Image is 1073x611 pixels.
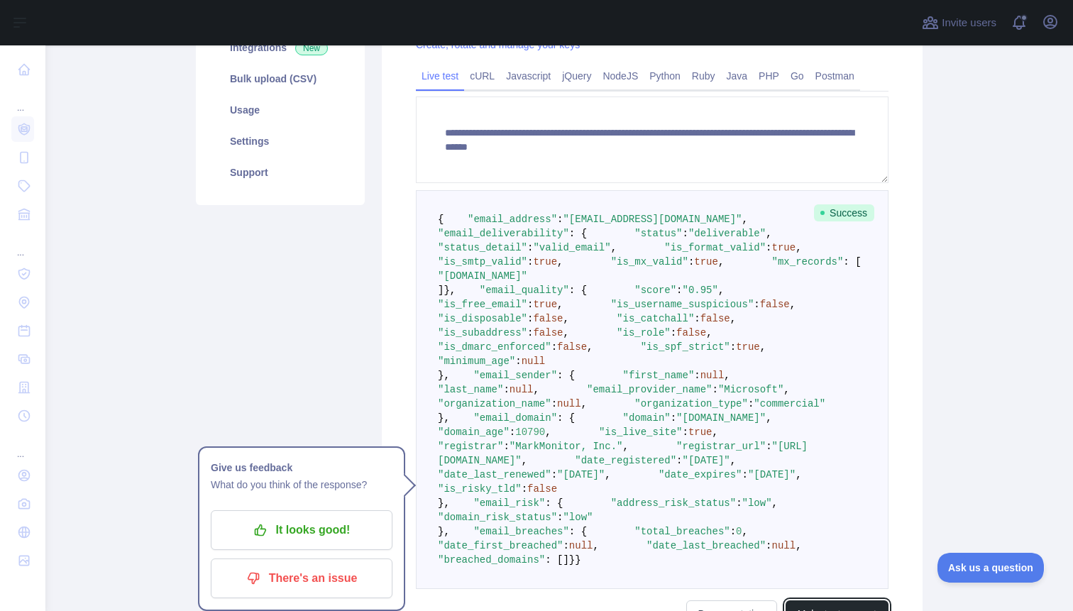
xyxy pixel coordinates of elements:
span: : [683,228,688,239]
span: : [503,441,509,452]
span: : [515,356,521,367]
span: "address_risk_status" [611,497,736,509]
span: : [551,398,557,409]
span: "is_risky_tld" [438,483,522,495]
span: true [736,341,760,353]
span: : [503,384,509,395]
span: "is_mx_valid" [611,256,688,268]
span: , [545,426,551,438]
span: "email_sender" [473,370,557,381]
span: "minimum_age" [438,356,515,367]
span: : [676,455,682,466]
a: jQuery [556,65,597,87]
a: Integrations New [213,32,348,63]
span: "date_first_breached" [438,540,563,551]
h1: Give us feedback [211,459,392,476]
span: false [760,299,790,310]
span: : [551,341,557,353]
div: ... [11,431,34,460]
span: null [557,398,581,409]
span: : [742,469,748,480]
span: : [754,299,759,310]
span: "[DATE]" [682,455,730,466]
a: Ruby [686,65,721,87]
span: true [533,256,557,268]
span: null [569,540,593,551]
span: , [766,228,771,239]
a: Java [721,65,754,87]
div: ... [11,230,34,258]
span: }, [444,285,456,296]
span: "is_dmarc_enforced" [438,341,551,353]
span: : [730,341,736,353]
span: , [742,526,748,537]
a: PHP [753,65,785,87]
span: , [622,441,628,452]
span: "email_deliverability" [438,228,569,239]
span: "low" [742,497,772,509]
span: Success [814,204,874,221]
span: "last_name" [438,384,503,395]
span: , [790,299,796,310]
span: "organization_type" [634,398,748,409]
span: true [694,256,718,268]
span: "[DOMAIN_NAME]" [438,270,527,282]
span: , [730,455,736,466]
span: "score" [634,285,676,296]
span: "date_registered" [575,455,676,466]
span: : [748,398,754,409]
span: "organization_name" [438,398,551,409]
span: 10790 [515,426,545,438]
span: : [766,441,771,452]
span: : [676,285,682,296]
span: , [533,384,539,395]
span: "email_address" [468,214,557,225]
span: , [766,412,771,424]
a: Live test [416,65,464,87]
span: : { [569,526,587,537]
span: "[EMAIL_ADDRESS][DOMAIN_NAME]" [563,214,742,225]
span: "deliverable" [688,228,766,239]
span: , [587,341,593,353]
span: "commercial" [754,398,825,409]
span: : [766,540,771,551]
span: null [522,356,546,367]
span: : [510,426,515,438]
span: : [683,426,688,438]
span: "valid_email" [533,242,610,253]
span: "email_risk" [473,497,545,509]
span: }, [438,497,450,509]
span: , [581,398,587,409]
span: , [611,242,617,253]
span: : [551,469,557,480]
span: , [772,497,778,509]
span: "is_format_valid" [664,242,766,253]
span: , [557,256,563,268]
span: , [718,285,724,296]
span: : { [569,285,587,296]
span: : [527,313,533,324]
span: , [783,384,789,395]
span: : [527,299,533,310]
span: , [706,327,712,338]
span: : [694,370,700,381]
span: , [563,313,568,324]
a: cURL [464,65,500,87]
span: Invite users [942,15,996,31]
a: Python [644,65,686,87]
span: }, [438,370,450,381]
span: : [730,526,736,537]
span: } [575,554,580,566]
span: , [593,540,598,551]
span: , [796,469,801,480]
span: "date_expires" [659,469,742,480]
span: : [563,540,568,551]
span: "registrar_url" [676,441,766,452]
span: "is_free_email" [438,299,527,310]
span: "domain" [622,412,670,424]
span: "email_breaches" [473,526,568,537]
span: , [718,256,724,268]
span: : [671,327,676,338]
span: : [688,256,694,268]
span: , [742,214,748,225]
